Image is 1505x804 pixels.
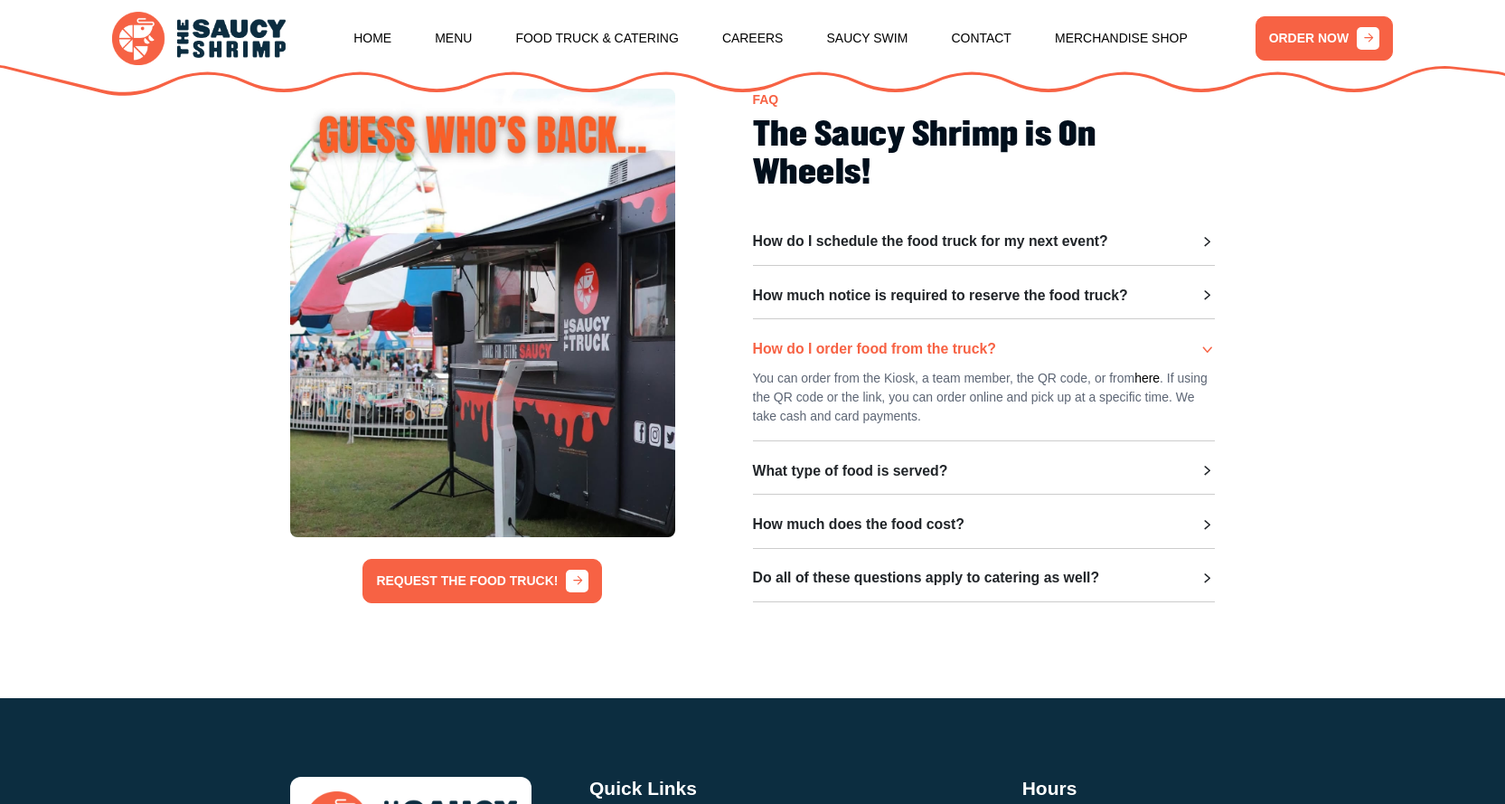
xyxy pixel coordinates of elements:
a: Menu [435,4,472,72]
a: here [1134,369,1160,388]
img: Image [290,89,676,536]
a: Contact [951,4,1011,72]
h2: The Saucy Shrimp is On Wheels! [753,117,1216,193]
p: You can order from the Kiosk, a team member, the QR code, or from . If using the QR code or the l... [753,369,1216,426]
h3: How do I order food from the truck? [753,341,996,358]
span: FAQ [753,93,779,106]
h3: What type of food is served? [753,463,948,480]
a: Careers [722,4,784,72]
h3: How much notice is required to reserve the food truck? [753,288,1128,305]
a: ORDER NOW [1256,16,1394,61]
a: Food Truck & Catering [515,4,678,72]
h3: How much does the food cost? [753,516,964,534]
img: logo [112,12,286,64]
a: Saucy Swim [827,4,908,72]
a: Home [353,4,391,72]
h3: Do all of these questions apply to catering as well? [753,570,1100,587]
a: REQUEST THE FOOD TRUCK! [362,559,602,603]
a: Merchandise Shop [1055,4,1188,72]
h3: How do I schedule the food truck for my next event? [753,233,1108,251]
